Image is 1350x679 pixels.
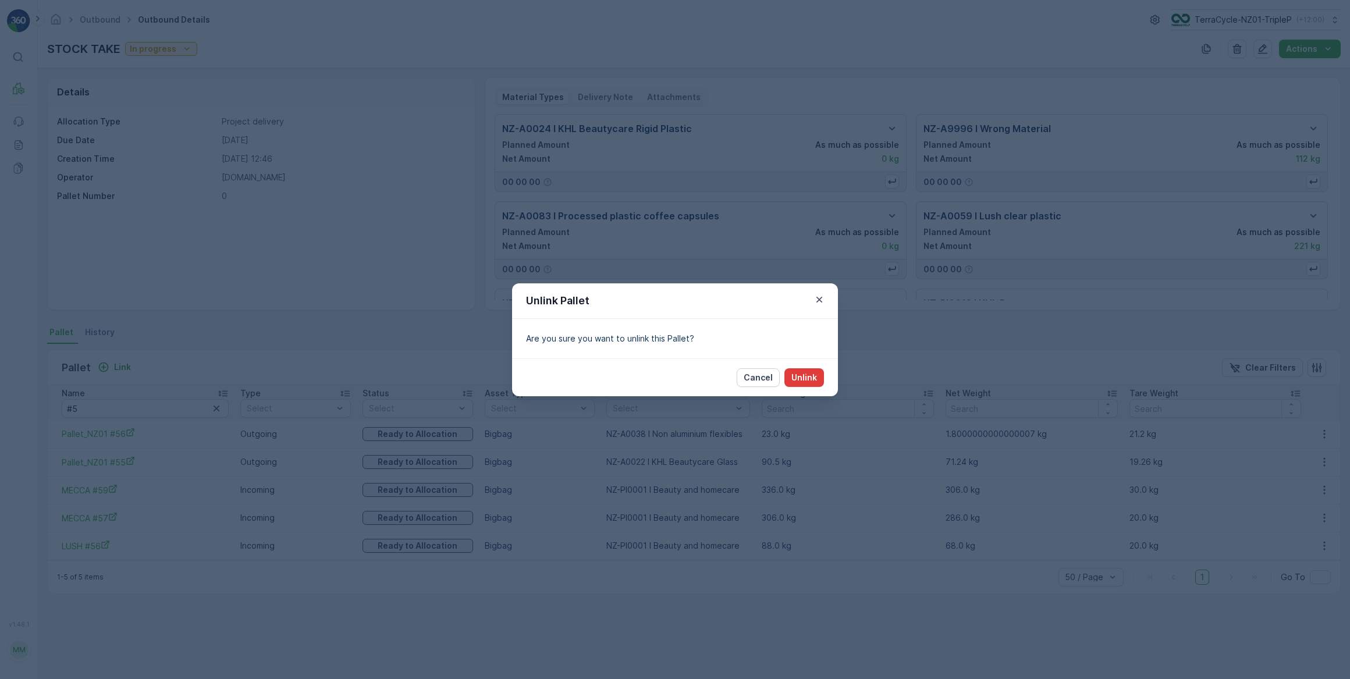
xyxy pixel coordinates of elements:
button: Unlink [784,368,824,387]
p: Unlink Pallet [526,293,589,309]
button: Cancel [737,368,780,387]
p: Unlink [791,372,817,383]
p: Are you sure you want to unlink this Pallet? [526,333,824,344]
p: Cancel [744,372,773,383]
